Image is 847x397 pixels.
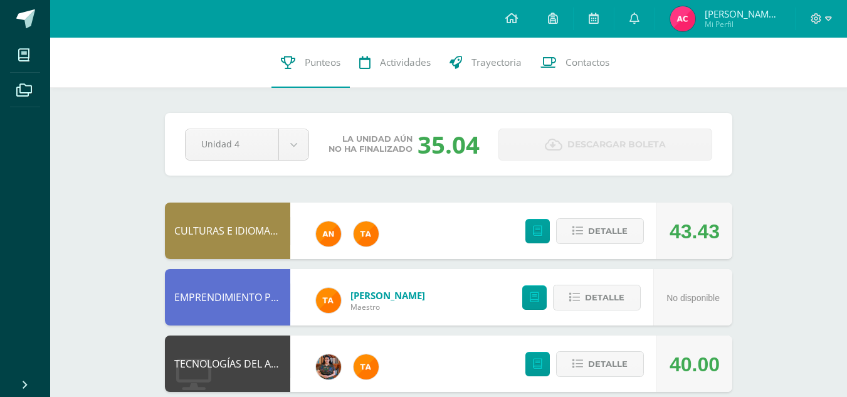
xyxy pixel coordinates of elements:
[201,129,263,159] span: Unidad 4
[567,129,666,160] span: Descargar boleta
[354,354,379,379] img: feaeb2f9bb45255e229dc5fdac9a9f6b.png
[556,218,644,244] button: Detalle
[531,38,619,88] a: Contactos
[566,56,609,69] span: Contactos
[556,351,644,377] button: Detalle
[350,289,425,302] a: [PERSON_NAME]
[350,38,440,88] a: Actividades
[165,269,290,326] div: EMPRENDIMIENTO PARA LA PRODUCTIVIDAD
[380,56,431,69] span: Actividades
[705,8,780,20] span: [PERSON_NAME] [PERSON_NAME]
[588,220,628,243] span: Detalle
[316,221,341,246] img: fc6731ddebfef4a76f049f6e852e62c4.png
[271,38,350,88] a: Punteos
[553,285,641,310] button: Detalle
[305,56,340,69] span: Punteos
[670,336,720,393] div: 40.00
[165,336,290,392] div: TECNOLOGÍAS DEL APRENDIZAJE Y LA COMUNICACIÓN
[316,354,341,379] img: 60a759e8b02ec95d430434cf0c0a55c7.png
[705,19,780,29] span: Mi Perfil
[329,134,413,154] span: La unidad aún no ha finalizado
[588,352,628,376] span: Detalle
[666,293,720,303] span: No disponible
[418,128,480,161] div: 35.04
[670,203,720,260] div: 43.43
[316,288,341,313] img: feaeb2f9bb45255e229dc5fdac9a9f6b.png
[354,221,379,246] img: feaeb2f9bb45255e229dc5fdac9a9f6b.png
[440,38,531,88] a: Trayectoria
[186,129,308,160] a: Unidad 4
[350,302,425,312] span: Maestro
[165,203,290,259] div: CULTURAS E IDIOMAS MAYAS, GARÍFUNA O XINCA
[471,56,522,69] span: Trayectoria
[585,286,624,309] span: Detalle
[670,6,695,31] img: 7b796679ac8a5c7c8476872a402b7861.png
